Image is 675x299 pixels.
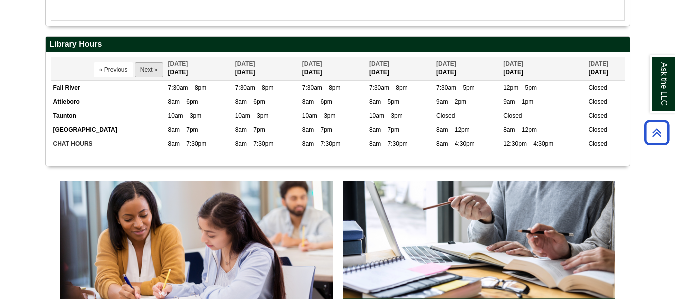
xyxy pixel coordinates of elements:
[436,140,475,147] span: 8am – 4:30pm
[503,126,537,133] span: 8am – 12pm
[168,60,188,67] span: [DATE]
[588,84,607,91] span: Closed
[302,98,332,105] span: 8am – 6pm
[503,112,522,119] span: Closed
[588,126,607,133] span: Closed
[367,57,434,80] th: [DATE]
[503,60,523,67] span: [DATE]
[436,60,456,67] span: [DATE]
[436,112,455,119] span: Closed
[51,81,166,95] td: Fall River
[369,140,408,147] span: 8am – 7:30pm
[51,137,166,151] td: CHAT HOURS
[586,57,624,80] th: [DATE]
[501,57,586,80] th: [DATE]
[588,112,607,119] span: Closed
[168,84,207,91] span: 7:30am – 8pm
[51,95,166,109] td: Attleboro
[135,62,163,77] button: Next »
[51,123,166,137] td: [GEOGRAPHIC_DATA]
[51,109,166,123] td: Taunton
[300,57,367,80] th: [DATE]
[168,140,207,147] span: 8am – 7:30pm
[235,84,274,91] span: 7:30am – 8pm
[235,126,265,133] span: 8am – 7pm
[235,140,274,147] span: 8am – 7:30pm
[369,84,408,91] span: 7:30am – 8pm
[369,112,403,119] span: 10am – 3pm
[641,126,673,139] a: Back to Top
[46,37,630,52] h2: Library Hours
[168,112,202,119] span: 10am – 3pm
[503,84,537,91] span: 12pm – 5pm
[235,98,265,105] span: 8am – 6pm
[369,98,399,105] span: 8am – 5pm
[233,57,300,80] th: [DATE]
[168,126,198,133] span: 8am – 7pm
[302,84,341,91] span: 7:30am – 8pm
[503,98,533,105] span: 9am – 1pm
[434,57,501,80] th: [DATE]
[369,60,389,67] span: [DATE]
[436,126,470,133] span: 8am – 12pm
[588,140,607,147] span: Closed
[168,98,198,105] span: 8am – 6pm
[235,112,269,119] span: 10am – 3pm
[588,60,608,67] span: [DATE]
[436,84,475,91] span: 7:30am – 5pm
[302,140,341,147] span: 8am – 7:30pm
[588,98,607,105] span: Closed
[503,140,553,147] span: 12:30pm – 4:30pm
[302,112,336,119] span: 10am – 3pm
[436,98,466,105] span: 9am – 2pm
[94,62,133,77] button: « Previous
[166,57,233,80] th: [DATE]
[302,126,332,133] span: 8am – 7pm
[369,126,399,133] span: 8am – 7pm
[302,60,322,67] span: [DATE]
[235,60,255,67] span: [DATE]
